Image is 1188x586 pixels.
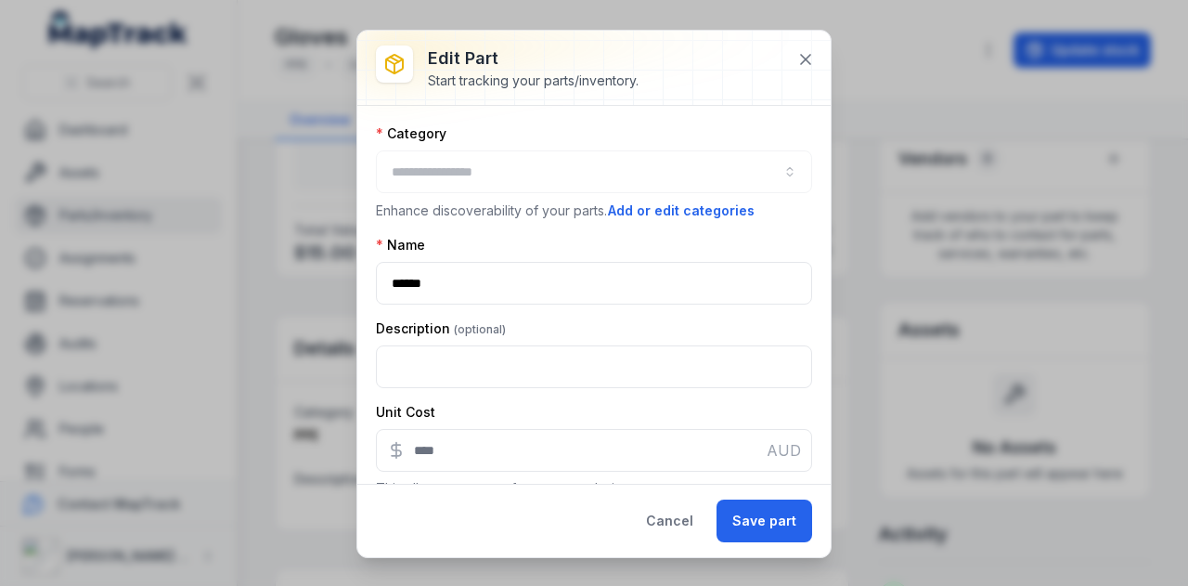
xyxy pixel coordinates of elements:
p: This allows you to perform cost analysis, generate cost reports, or track part expenses. We recom... [376,479,812,516]
input: :r1h:-form-item-label [376,429,812,472]
h3: Edit part [428,46,639,72]
button: Cancel [630,500,709,542]
label: Unit Cost [376,403,435,422]
p: Enhance discoverability of your parts. [376,201,812,221]
input: :r1g:-form-item-label [376,345,812,388]
div: Start tracking your parts/inventory. [428,72,639,90]
label: Category [376,124,446,143]
input: :r1f:-form-item-label [376,262,812,305]
button: Add or edit categories [607,201,755,221]
button: Save part [717,500,812,542]
label: Description [376,319,506,338]
label: Name [376,236,425,254]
